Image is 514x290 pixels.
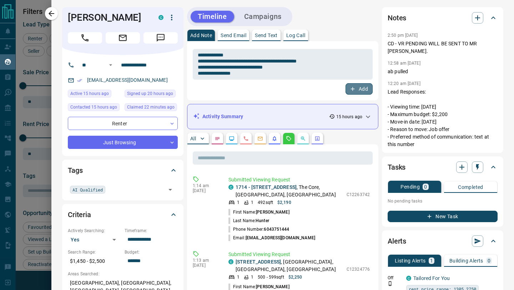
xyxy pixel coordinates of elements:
[395,258,426,263] p: Listing Alerts
[336,114,362,120] p: 15 hours ago
[228,284,289,290] p: First Name:
[347,266,370,272] p: C12324776
[258,274,284,280] p: 500 - 599 sqft
[246,235,315,240] span: [EMAIL_ADDRESS][DOMAIN_NAME]
[215,136,220,141] svg: Notes
[193,110,372,123] div: Activity Summary15 hours ago
[228,217,269,224] p: Last Name:
[237,199,240,206] p: 1
[272,136,277,141] svg: Listing Alerts
[277,199,291,206] p: $2,190
[388,88,498,148] p: Lead Responses: - Viewing time: [DATE] - Maximum budget: $2,200 - Move-in date: [DATE] - Reason t...
[388,232,498,250] div: Alerts
[388,68,498,75] p: ab pulled
[228,235,315,241] p: Email:
[68,249,121,255] p: Search Range:
[346,83,373,95] button: Add
[127,90,173,97] span: Signed up 20 hours ago
[190,33,212,38] p: Add Note
[255,33,278,38] p: Send Text
[202,113,243,120] p: Activity Summary
[158,15,163,20] div: condos.ca
[68,165,82,176] h2: Tags
[258,199,273,206] p: 492 sqft
[388,40,498,55] p: CD - VR PENDING WILL BE SENT TO MR [PERSON_NAME].
[388,235,406,247] h2: Alerts
[125,90,178,100] div: Thu Aug 14 2025
[193,188,218,193] p: [DATE]
[68,162,178,179] div: Tags
[264,227,289,232] span: 6043751444
[228,259,233,264] div: condos.ca
[68,234,121,245] div: Yes
[300,136,306,141] svg: Opportunities
[236,184,343,199] p: , The Core, [GEOGRAPHIC_DATA], [GEOGRAPHIC_DATA]
[68,117,178,130] div: Renter
[237,11,289,22] button: Campaigns
[127,104,175,111] span: Claimed 22 minutes ago
[72,186,103,193] span: AI Qualified
[388,281,393,286] svg: Push Notification Only
[68,136,178,149] div: Just Browsing
[228,209,289,215] p: First Name:
[388,9,498,26] div: Notes
[228,176,370,184] p: Submitted Viewing Request
[125,227,178,234] p: Timeframe:
[388,159,498,176] div: Tasks
[68,255,121,267] p: $1,450 - $2,500
[256,284,289,289] span: [PERSON_NAME]
[388,275,402,281] p: Off
[87,77,168,83] a: [EMAIL_ADDRESS][DOMAIN_NAME]
[77,78,82,83] svg: Email Verified
[193,258,218,263] p: 1:13 am
[106,32,140,44] span: Email
[236,258,343,273] p: , [GEOGRAPHIC_DATA], [GEOGRAPHIC_DATA], [GEOGRAPHIC_DATA]
[125,103,178,113] div: Fri Aug 15 2025
[190,136,196,141] p: All
[288,274,302,280] p: $2,250
[70,90,109,97] span: Active 15 hours ago
[165,185,175,195] button: Open
[286,33,305,38] p: Log Call
[286,136,292,141] svg: Requests
[314,136,320,141] svg: Agent Actions
[191,11,234,22] button: Timeline
[68,32,102,44] span: Call
[228,226,289,232] p: Phone Number:
[68,227,121,234] p: Actively Searching:
[347,191,370,198] p: C12263742
[256,218,269,223] span: Hunter
[68,271,178,277] p: Areas Searched:
[406,276,411,281] div: condos.ca
[236,184,297,190] a: 1714 - [STREET_ADDRESS]
[400,184,420,189] p: Pending
[251,274,253,280] p: 1
[68,206,178,223] div: Criteria
[68,12,148,23] h1: [PERSON_NAME]
[68,209,91,220] h2: Criteria
[430,258,433,263] p: 1
[413,275,450,281] a: Tailored For You
[388,12,406,24] h2: Notes
[243,136,249,141] svg: Calls
[388,81,420,86] p: 12:20 am [DATE]
[256,210,289,215] span: [PERSON_NAME]
[68,103,121,113] div: Fri Aug 15 2025
[221,33,246,38] p: Send Email
[388,161,405,173] h2: Tasks
[257,136,263,141] svg: Emails
[458,185,483,190] p: Completed
[229,136,235,141] svg: Lead Browsing Activity
[143,32,178,44] span: Message
[388,33,418,38] p: 2:50 pm [DATE]
[125,249,178,255] p: Budget:
[237,274,240,280] p: 1
[106,61,115,69] button: Open
[228,251,370,258] p: Submitted Viewing Request
[70,104,117,111] span: Contacted 15 hours ago
[228,185,233,190] div: condos.ca
[388,196,498,206] p: No pending tasks
[388,211,498,222] button: New Task
[449,258,483,263] p: Building Alerts
[424,184,427,189] p: 0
